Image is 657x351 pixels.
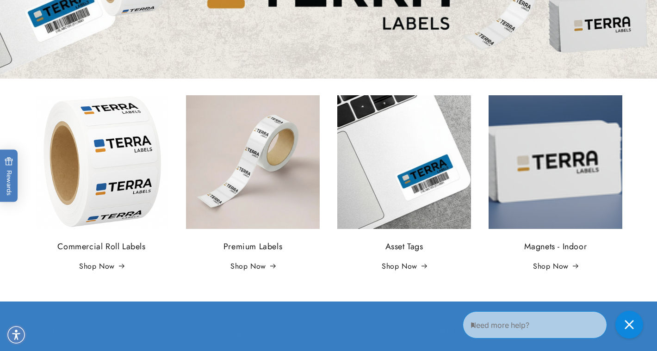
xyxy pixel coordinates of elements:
[5,157,13,195] span: Rewards
[431,327,629,338] h2: LABEL LAND
[79,260,124,273] a: Shop Now
[186,95,320,229] img: Premium Labels
[35,240,168,253] h3: Commercial Roll Labels
[533,260,578,273] a: Shop Now
[382,260,427,273] a: Shop Now
[230,260,275,273] a: Shop Now
[337,240,471,253] h3: Asset Tags
[186,240,320,253] h3: Premium Labels
[489,240,622,253] h3: Magnets - Indoor
[489,95,622,229] img: Magnets - Indoor
[35,95,168,229] img: Commercial Roll Labels
[463,308,648,342] iframe: Gorgias Floating Chat
[337,95,471,229] img: Asset Tags
[28,327,226,338] h2: Quick links
[6,325,26,345] div: Accessibility Menu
